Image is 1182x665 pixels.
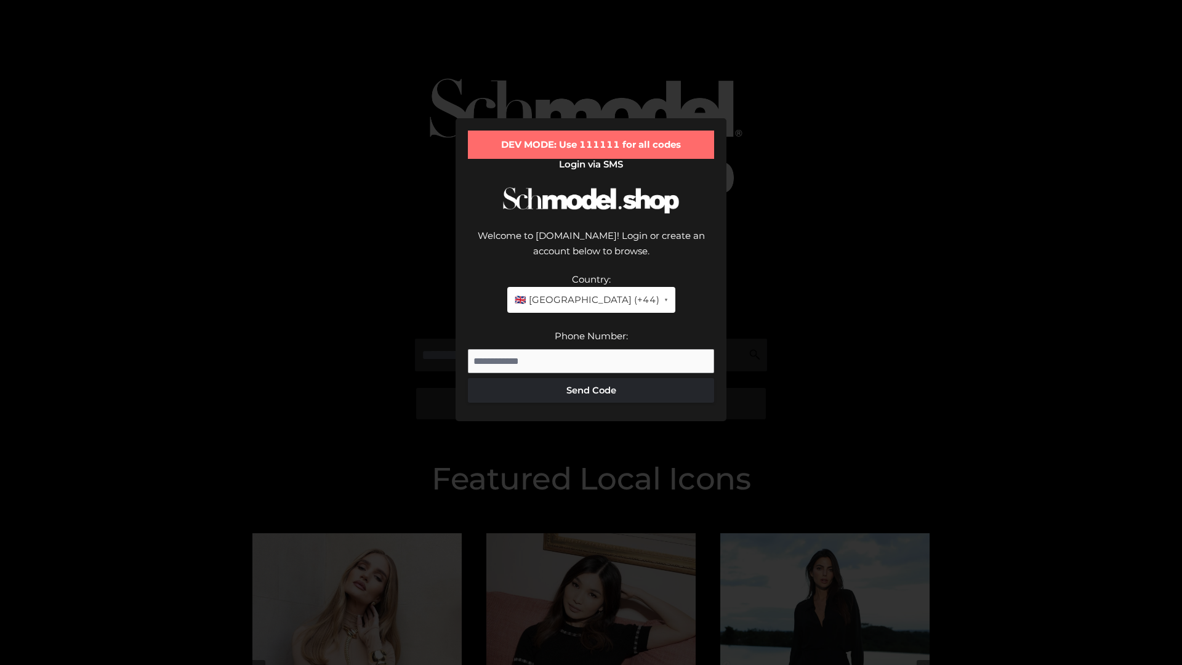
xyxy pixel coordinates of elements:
label: Country: [572,273,611,285]
label: Phone Number: [555,330,628,342]
div: DEV MODE: Use 111111 for all codes [468,131,714,159]
span: 🇬🇧 [GEOGRAPHIC_DATA] (+44) [515,292,659,308]
button: Send Code [468,378,714,403]
h2: Login via SMS [468,159,714,170]
div: Welcome to [DOMAIN_NAME]! Login or create an account below to browse. [468,228,714,272]
img: Schmodel Logo [499,176,683,225]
